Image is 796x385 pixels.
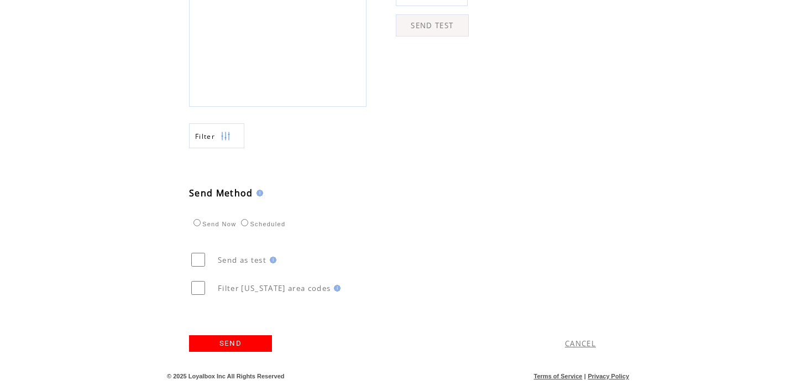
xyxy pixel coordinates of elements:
[534,373,583,379] a: Terms of Service
[241,219,248,226] input: Scheduled
[331,285,341,292] img: help.gif
[396,14,469,37] a: SEND TEST
[218,283,331,293] span: Filter [US_STATE] area codes
[238,221,285,227] label: Scheduled
[195,132,215,141] span: Show filters
[588,373,629,379] a: Privacy Policy
[253,190,263,196] img: help.gif
[584,373,586,379] span: |
[189,123,244,148] a: Filter
[221,124,231,149] img: filters.png
[193,219,201,226] input: Send Now
[189,335,272,352] a: SEND
[167,373,285,379] span: © 2025 Loyalbox Inc All Rights Reserved
[218,255,266,265] span: Send as test
[191,221,236,227] label: Send Now
[189,187,253,199] span: Send Method
[565,339,596,348] a: CANCEL
[266,257,276,263] img: help.gif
